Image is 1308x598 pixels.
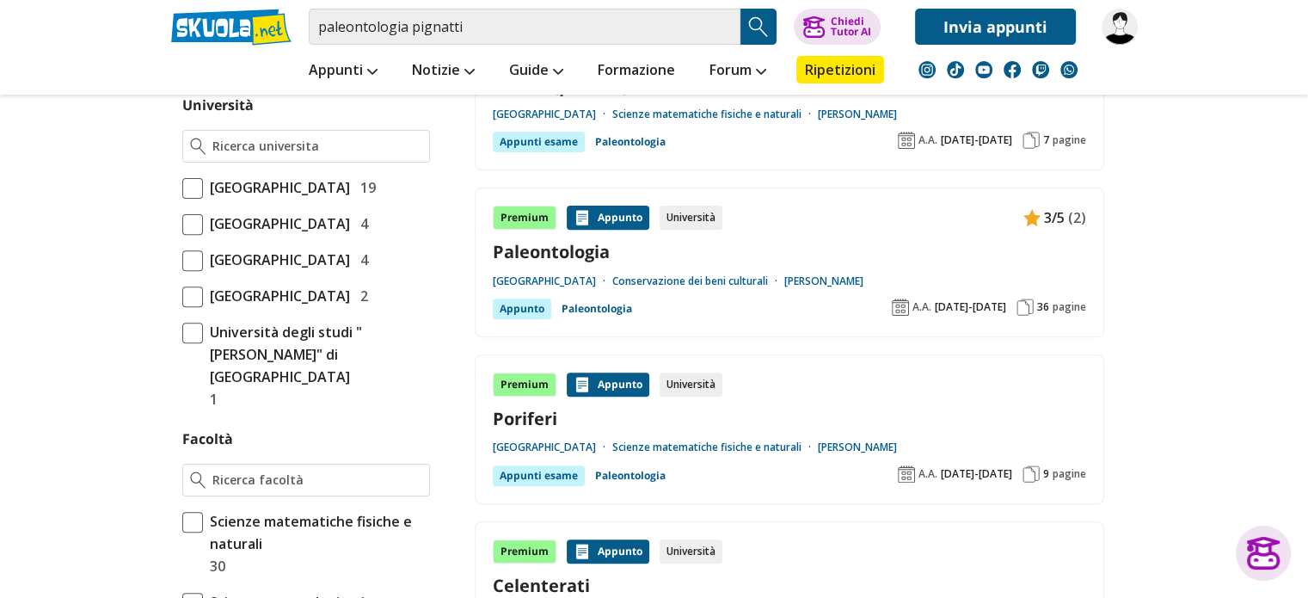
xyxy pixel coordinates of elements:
span: 2 [353,285,368,307]
a: Celenterati [493,574,1086,597]
span: [DATE]-[DATE] [941,133,1012,147]
a: Poriferi [493,407,1086,430]
a: Scienze matematiche fisiche e naturali [612,441,818,454]
span: [GEOGRAPHIC_DATA] [203,213,350,235]
div: Appunto [567,539,649,564]
a: Paleontologia [562,299,632,319]
label: Università [182,96,254,114]
a: Paleontologia [595,132,666,152]
img: Anno accademico [892,299,909,316]
div: Appunti esame [493,132,585,152]
div: Premium [493,206,556,230]
button: Search Button [740,9,777,45]
span: [DATE]-[DATE] [935,300,1006,314]
button: ChiediTutor AI [794,9,881,45]
span: (2) [1068,207,1086,229]
a: Ripetizioni [796,56,884,83]
img: youtube [975,61,992,78]
span: 7 [1043,133,1049,147]
img: Appunti contenuto [574,376,591,393]
a: [PERSON_NAME] [818,108,897,121]
img: emanuela1511 [1102,9,1138,45]
img: twitch [1032,61,1049,78]
a: [GEOGRAPHIC_DATA] [493,274,612,288]
span: pagine [1053,133,1086,147]
a: Conservazione dei beni culturali [612,274,784,288]
a: [GEOGRAPHIC_DATA] [493,108,612,121]
img: Appunti contenuto [1023,209,1041,226]
img: Anno accademico [898,132,915,149]
div: Università [660,206,722,230]
div: Appunto [493,299,551,319]
span: pagine [1053,467,1086,481]
div: Premium [493,539,556,564]
img: Anno accademico [898,465,915,483]
input: Cerca appunti, riassunti o versioni [309,9,740,45]
label: Facoltà [182,429,233,448]
img: facebook [1004,61,1021,78]
img: Appunti contenuto [574,209,591,226]
span: [GEOGRAPHIC_DATA] [203,285,350,307]
span: 19 [353,176,376,199]
span: 4 [353,213,368,235]
a: Invia appunti [915,9,1076,45]
a: Formazione [593,56,679,87]
a: Guide [505,56,568,87]
div: Appunto [567,206,649,230]
img: Pagine [1022,132,1040,149]
span: 36 [1037,300,1049,314]
img: tiktok [947,61,964,78]
input: Ricerca facoltà [212,472,421,489]
img: Appunti contenuto [574,543,591,560]
img: Ricerca facoltà [190,472,206,489]
a: Appunti [304,56,382,87]
span: [GEOGRAPHIC_DATA] [203,176,350,199]
div: Università [660,373,722,397]
img: Pagine [1022,465,1040,483]
span: Scienze matematiche fisiche e naturali [203,510,430,555]
span: 30 [203,555,225,577]
div: Università [660,539,722,564]
span: [DATE]-[DATE] [941,467,1012,481]
a: [PERSON_NAME] [784,274,863,288]
span: pagine [1053,300,1086,314]
span: A.A. [912,300,931,314]
span: [GEOGRAPHIC_DATA] [203,249,350,271]
img: Pagine [1016,299,1034,316]
a: [GEOGRAPHIC_DATA] [493,441,612,454]
a: [PERSON_NAME] [818,441,897,454]
a: Paleontologia [595,465,666,486]
span: 1 [203,388,218,410]
a: Scienze matematiche fisiche e naturali [612,108,818,121]
div: Chiedi Tutor AI [830,16,870,37]
span: A.A. [918,467,937,481]
input: Ricerca universita [212,138,421,155]
img: instagram [918,61,936,78]
div: Appunto [567,373,649,397]
span: 3/5 [1044,207,1065,229]
a: Paleontologia [493,240,1086,263]
img: Ricerca universita [190,138,206,155]
span: A.A. [918,133,937,147]
span: 4 [353,249,368,271]
span: 9 [1043,467,1049,481]
a: Notizie [408,56,479,87]
img: WhatsApp [1060,61,1078,78]
img: Cerca appunti, riassunti o versioni [746,14,771,40]
div: Premium [493,373,556,397]
div: Appunti esame [493,465,585,486]
a: Forum [705,56,771,87]
span: Università degli studi "[PERSON_NAME]" di [GEOGRAPHIC_DATA] [203,321,430,388]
